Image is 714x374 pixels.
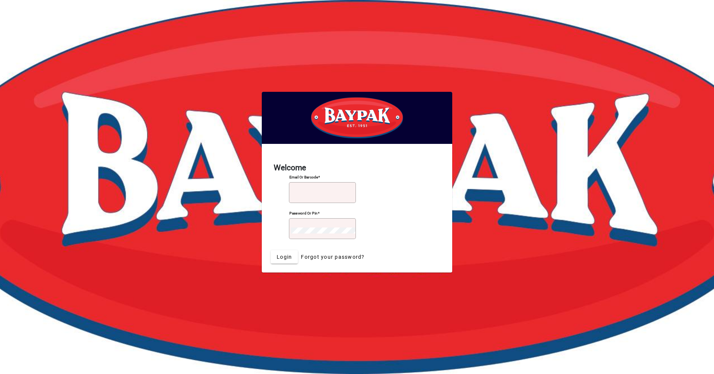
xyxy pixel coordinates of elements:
[271,250,298,264] button: Login
[277,253,292,261] span: Login
[298,250,367,264] a: Forgot your password?
[289,175,318,179] mat-label: Email or Barcode
[274,162,440,174] h2: Welcome
[289,211,318,215] mat-label: Password or Pin
[301,253,364,261] span: Forgot your password?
